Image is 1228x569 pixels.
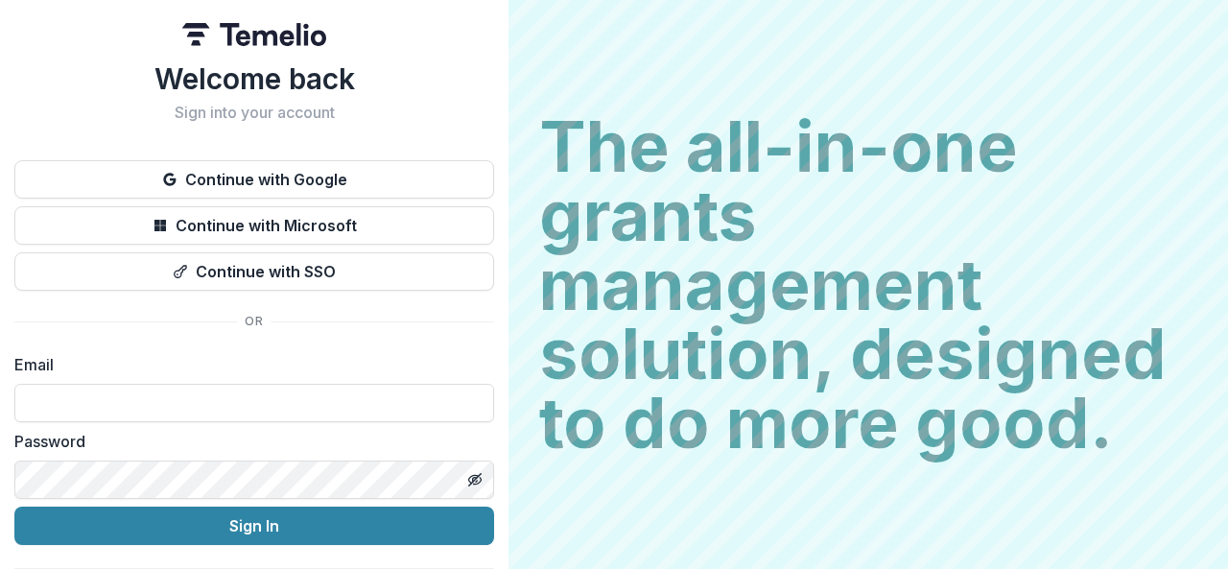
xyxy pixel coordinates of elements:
button: Toggle password visibility [460,464,490,495]
button: Continue with Google [14,160,494,199]
img: Temelio [182,23,326,46]
button: Continue with Microsoft [14,206,494,245]
h2: Sign into your account [14,104,494,122]
label: Email [14,353,483,376]
label: Password [14,430,483,453]
button: Sign In [14,507,494,545]
h1: Welcome back [14,61,494,96]
button: Continue with SSO [14,252,494,291]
